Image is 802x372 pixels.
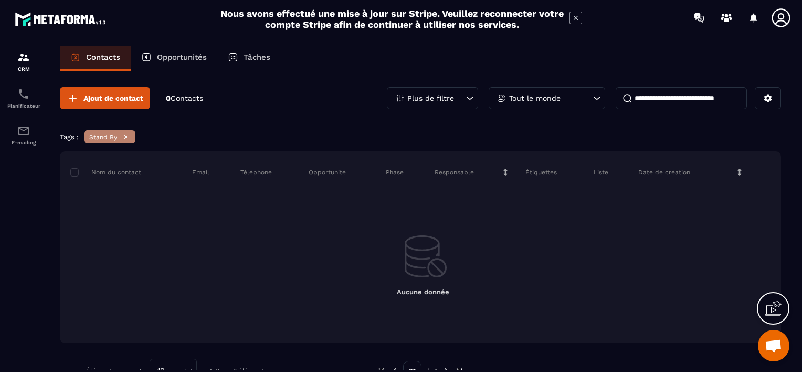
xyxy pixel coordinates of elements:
[309,168,346,177] p: Opportunité
[638,168,690,177] p: Date de création
[131,46,217,71] a: Opportunités
[3,43,45,80] a: formationformationCRM
[157,53,207,62] p: Opportunités
[60,133,79,141] p: Tags :
[89,133,117,141] p: Stand By
[509,95,561,102] p: Tout le monde
[240,168,272,177] p: Téléphone
[166,94,203,104] p: 0
[435,168,474,177] p: Responsable
[3,103,45,109] p: Planificateur
[17,125,30,137] img: email
[60,87,150,109] button: Ajout de contact
[60,46,131,71] a: Contacts
[86,53,120,62] p: Contacts
[83,93,143,104] span: Ajout de contact
[407,95,454,102] p: Plus de filtre
[217,46,281,71] a: Tâches
[3,140,45,146] p: E-mailing
[70,168,141,177] p: Nom du contact
[3,80,45,117] a: schedulerschedulerPlanificateur
[17,88,30,100] img: scheduler
[171,94,203,102] span: Contacts
[386,168,404,177] p: Phase
[758,330,789,361] div: Ouvrir le chat
[220,8,564,30] h2: Nous avons effectué une mise à jour sur Stripe. Veuillez reconnecter votre compte Stripe afin de ...
[594,168,608,177] p: Liste
[17,51,30,64] img: formation
[397,288,449,296] span: Aucune donnée
[3,66,45,72] p: CRM
[3,117,45,153] a: emailemailE-mailing
[525,168,557,177] p: Étiquettes
[192,168,209,177] p: Email
[244,53,270,62] p: Tâches
[15,9,109,29] img: logo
